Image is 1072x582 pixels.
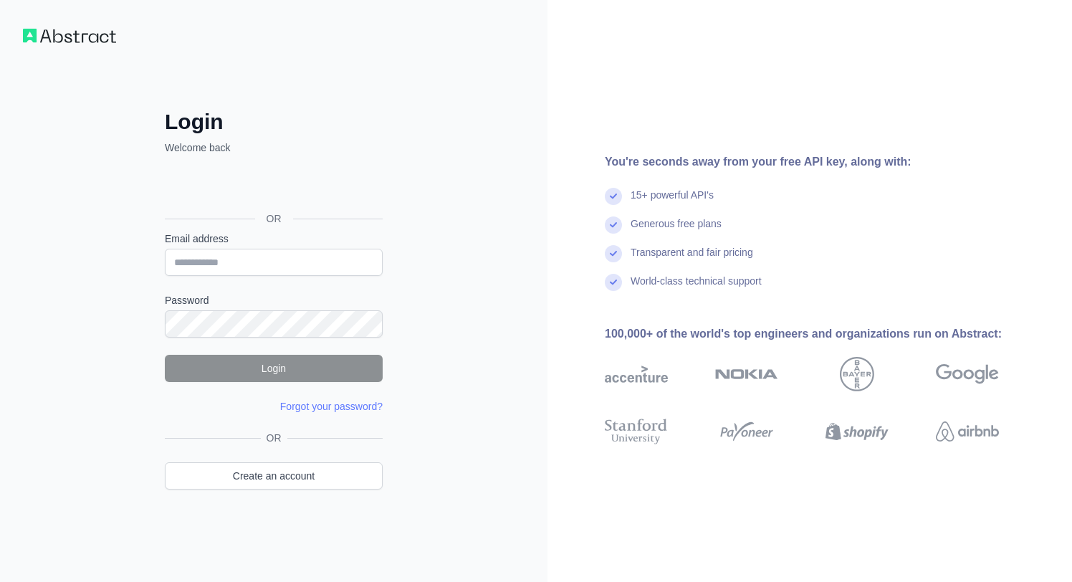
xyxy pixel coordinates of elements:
img: airbnb [936,416,999,447]
img: check mark [605,274,622,291]
div: Transparent and fair pricing [631,245,753,274]
img: nokia [715,357,778,391]
img: check mark [605,216,622,234]
img: shopify [825,416,889,447]
span: OR [255,211,293,226]
img: payoneer [715,416,778,447]
button: Login [165,355,383,382]
div: World-class technical support [631,274,762,302]
img: check mark [605,188,622,205]
div: 100,000+ of the world's top engineers and organizations run on Abstract: [605,325,1045,343]
span: OR [261,431,287,445]
img: Workflow [23,29,116,43]
img: accenture [605,357,668,391]
label: Password [165,293,383,307]
a: Create an account [165,462,383,490]
h2: Login [165,109,383,135]
p: Welcome back [165,140,383,155]
img: stanford university [605,416,668,447]
a: Forgot your password? [280,401,383,412]
img: bayer [840,357,874,391]
div: You're seconds away from your free API key, along with: [605,153,1045,171]
div: Generous free plans [631,216,722,245]
img: check mark [605,245,622,262]
img: google [936,357,999,391]
iframe: Sign in with Google Button [158,171,387,202]
div: 15+ powerful API's [631,188,714,216]
label: Email address [165,232,383,246]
